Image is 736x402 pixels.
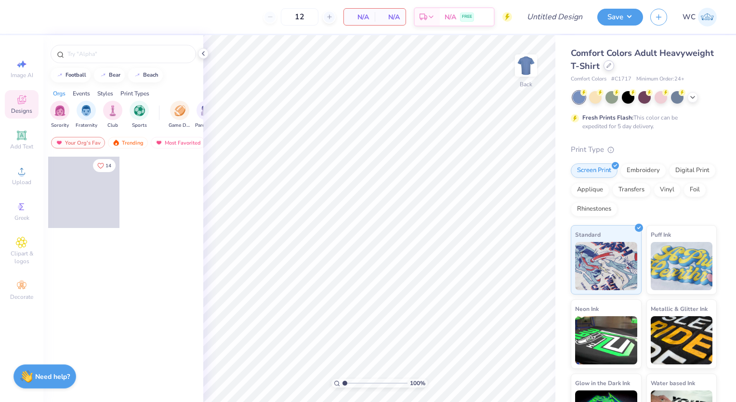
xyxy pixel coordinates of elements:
img: William Coughenour [698,8,717,27]
span: 14 [105,163,111,168]
div: Rhinestones [571,202,618,216]
div: filter for Game Day [169,101,191,129]
div: Orgs [53,89,66,98]
div: Transfers [612,183,651,197]
button: filter button [50,101,69,129]
span: Sports [132,122,147,129]
img: Back [516,56,536,75]
img: trending.gif [112,139,120,146]
strong: Fresh Prints Flash: [582,114,633,121]
img: trend_line.gif [133,72,141,78]
span: Neon Ink [575,304,599,314]
span: N/A [381,12,400,22]
span: Decorate [10,293,33,301]
div: filter for Fraternity [76,101,97,129]
span: Glow in the Dark Ink [575,378,630,388]
span: Fraternity [76,122,97,129]
span: Designs [11,107,32,115]
input: Untitled Design [519,7,590,27]
div: This color can be expedited for 5 day delivery. [582,113,701,131]
img: most_fav.gif [155,139,163,146]
span: Comfort Colors Adult Heavyweight T-Shirt [571,47,714,72]
strong: Need help? [35,372,70,381]
div: filter for Sorority [50,101,69,129]
span: FREE [462,13,472,20]
div: filter for Club [103,101,122,129]
img: trend_line.gif [99,72,107,78]
div: Back [520,80,532,89]
span: Game Day [169,122,191,129]
img: Parent's Weekend Image [201,105,212,116]
span: Water based Ink [651,378,695,388]
div: beach [143,72,158,78]
button: Save [597,9,643,26]
div: Vinyl [654,183,681,197]
div: Trending [108,137,148,148]
span: Sorority [51,122,69,129]
div: football [66,72,86,78]
div: Print Types [120,89,149,98]
a: WC [683,8,717,27]
div: Screen Print [571,163,618,178]
div: bear [109,72,120,78]
input: Try "Alpha" [66,49,190,59]
button: filter button [195,101,217,129]
img: Sorority Image [54,105,66,116]
img: Neon Ink [575,316,637,364]
span: # C1717 [611,75,631,83]
img: most_fav.gif [55,139,63,146]
span: Standard [575,229,601,240]
div: Applique [571,183,609,197]
span: Minimum Order: 24 + [636,75,684,83]
button: bear [94,68,125,82]
div: Digital Print [669,163,716,178]
span: Club [107,122,118,129]
button: filter button [130,101,149,129]
button: beach [128,68,163,82]
img: Sports Image [134,105,145,116]
img: Fraternity Image [81,105,92,116]
img: Puff Ink [651,242,713,290]
input: – – [281,8,318,26]
div: Most Favorited [151,137,205,148]
span: Puff Ink [651,229,671,240]
img: Metallic & Glitter Ink [651,316,713,364]
span: Image AI [11,71,33,79]
button: filter button [103,101,122,129]
img: Standard [575,242,637,290]
img: Game Day Image [174,105,185,116]
div: filter for Parent's Weekend [195,101,217,129]
div: Styles [97,89,113,98]
span: Comfort Colors [571,75,606,83]
span: 100 % [410,379,425,388]
span: Clipart & logos [5,250,39,265]
span: WC [683,12,696,23]
span: Greek [14,214,29,222]
div: filter for Sports [130,101,149,129]
span: N/A [445,12,456,22]
span: Add Text [10,143,33,150]
img: trend_line.gif [56,72,64,78]
div: Events [73,89,90,98]
span: Parent's Weekend [195,122,217,129]
span: Upload [12,178,31,186]
button: filter button [76,101,97,129]
img: Club Image [107,105,118,116]
span: Metallic & Glitter Ink [651,304,708,314]
button: filter button [169,101,191,129]
button: Like [93,159,116,172]
div: Embroidery [620,163,666,178]
div: Print Type [571,144,717,155]
div: Foil [683,183,706,197]
span: N/A [350,12,369,22]
div: Your Org's Fav [51,137,105,148]
button: football [51,68,91,82]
